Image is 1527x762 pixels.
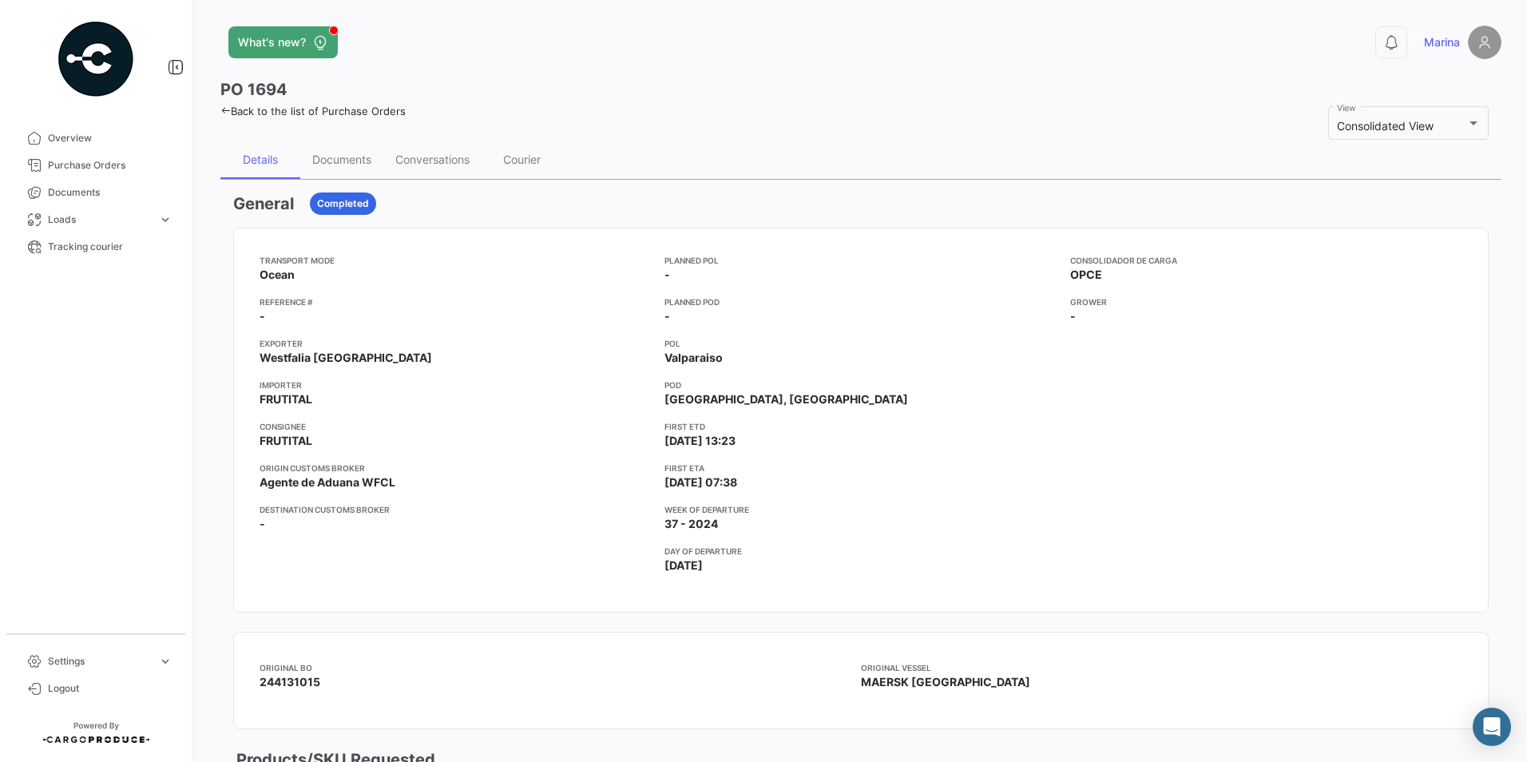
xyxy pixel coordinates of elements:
h3: PO 1694 [220,78,288,101]
span: - [260,516,265,532]
span: [DATE] 07:38 [664,474,737,490]
app-card-info-title: Origin Customs Broker [260,462,652,474]
span: Marina [1424,34,1460,50]
span: expand_more [158,654,173,669]
app-card-info-title: POL [664,337,1057,350]
span: [DATE] [664,558,703,573]
span: expand_more [158,212,173,227]
app-card-info-title: Original Vessel [861,661,1462,674]
span: FRUTITAL [260,433,312,449]
span: - [1070,308,1076,324]
span: - [664,267,670,283]
a: Overview [13,125,179,152]
app-card-info-title: Importer [260,379,652,391]
h3: General [233,192,294,215]
img: powered-by.png [56,19,136,99]
app-card-info-title: Original BO [260,661,861,674]
app-card-info-title: Day of departure [664,545,1057,558]
span: Agente de Aduana WFCL [260,474,395,490]
app-card-info-title: Transport mode [260,254,652,267]
app-card-info-title: Consolidador de Carga [1070,254,1462,267]
app-card-info-title: Planned POD [664,296,1057,308]
span: 37 - 2024 [664,516,718,532]
span: Valparaiso [664,350,723,366]
span: MAERSK [GEOGRAPHIC_DATA] [861,675,1030,689]
a: Purchase Orders [13,152,179,179]
span: OPCE [1070,267,1102,283]
div: Courier [503,153,541,166]
a: Back to the list of Purchase Orders [220,105,406,117]
a: Documents [13,179,179,206]
div: Documents [312,153,371,166]
div: Conversations [395,153,470,166]
span: [GEOGRAPHIC_DATA], [GEOGRAPHIC_DATA] [664,391,908,407]
span: - [664,308,670,324]
span: FRUTITAL [260,391,312,407]
button: What's new? [228,26,338,58]
span: What's new? [238,34,306,50]
app-card-info-title: Grower [1070,296,1462,308]
span: Settings [48,654,152,669]
span: Ocean [260,267,295,283]
app-card-info-title: Exporter [260,337,652,350]
span: Purchase Orders [48,158,173,173]
span: Completed [317,196,369,211]
span: Logout [48,681,173,696]
app-card-info-title: Destination Customs Broker [260,503,652,516]
app-card-info-title: Planned POL [664,254,1057,267]
div: Abrir Intercom Messenger [1473,708,1511,746]
a: Tracking courier [13,233,179,260]
app-card-info-title: Week of departure [664,503,1057,516]
span: Documents [48,185,173,200]
app-card-info-title: First ETD [664,420,1057,433]
span: Consolidated View [1337,119,1434,133]
app-card-info-title: POD [664,379,1057,391]
img: placeholder-user.png [1468,26,1501,59]
app-card-info-title: First ETA [664,462,1057,474]
span: - [260,308,265,324]
span: Loads [48,212,152,227]
span: 244131015 [260,675,320,689]
div: Details [243,153,278,166]
span: Tracking courier [48,240,173,254]
span: Overview [48,131,173,145]
app-card-info-title: Consignee [260,420,652,433]
span: [DATE] 13:23 [664,433,736,449]
span: Westfalia [GEOGRAPHIC_DATA] [260,350,432,366]
app-card-info-title: Reference # [260,296,652,308]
